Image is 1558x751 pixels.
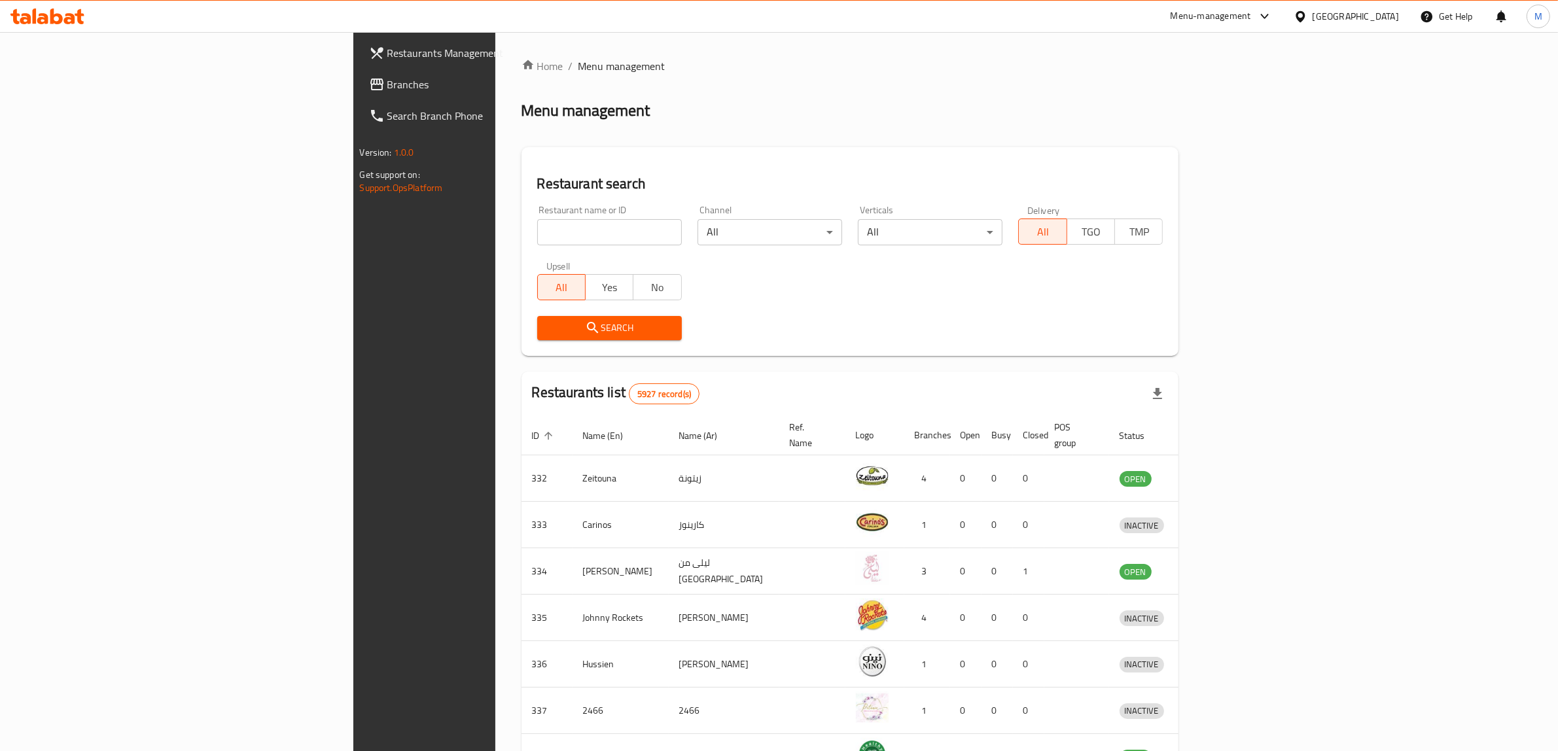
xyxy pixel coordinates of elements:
button: No [633,274,681,300]
td: 4 [904,455,950,502]
span: No [639,278,676,297]
h2: Restaurants list [532,383,700,404]
span: Status [1120,428,1162,444]
td: 0 [1013,641,1044,688]
label: Delivery [1027,205,1060,215]
td: 0 [982,641,1013,688]
img: Leila Min Lebnan [856,552,889,585]
td: 4 [904,595,950,641]
img: 2466 [856,691,889,724]
h2: Restaurant search [537,174,1163,194]
span: Search [548,320,671,336]
td: 1 [904,502,950,548]
td: [PERSON_NAME] [573,548,669,595]
span: TMP [1120,222,1158,241]
td: 0 [1013,455,1044,502]
input: Search for restaurant name or ID.. [537,219,682,245]
div: [GEOGRAPHIC_DATA] [1313,9,1399,24]
th: Branches [904,415,950,455]
img: Carinos [856,506,889,538]
img: Hussien [856,645,889,678]
td: 1 [904,688,950,734]
button: All [537,274,586,300]
img: Zeitouna [856,459,889,492]
span: 1.0.0 [394,144,414,161]
td: [PERSON_NAME] [669,595,779,641]
button: All [1018,218,1067,245]
td: 2466 [669,688,779,734]
td: 1 [904,641,950,688]
span: Name (Ar) [679,428,735,444]
th: Logo [845,415,904,455]
span: POS group [1055,419,1093,451]
span: TGO [1072,222,1110,241]
a: Restaurants Management [359,37,614,69]
th: Busy [982,415,1013,455]
td: Johnny Rockets [573,595,669,641]
th: Closed [1013,415,1044,455]
button: Search [537,316,682,340]
td: 0 [950,595,982,641]
button: TMP [1114,218,1163,245]
td: 1 [1013,548,1044,595]
div: OPEN [1120,471,1152,487]
td: 0 [982,595,1013,641]
td: Zeitouna [573,455,669,502]
td: 0 [950,502,982,548]
span: 5927 record(s) [629,388,699,400]
label: Upsell [546,261,571,270]
td: 0 [1013,502,1044,548]
td: Carinos [573,502,669,548]
a: Support.OpsPlatform [360,179,443,196]
td: 2466 [573,688,669,734]
div: Total records count [629,383,699,404]
span: OPEN [1120,472,1152,487]
div: Export file [1142,378,1173,410]
div: All [858,219,1002,245]
span: Menu management [578,58,665,74]
span: Search Branch Phone [387,108,603,124]
span: OPEN [1120,565,1152,580]
td: 0 [950,688,982,734]
td: 3 [904,548,950,595]
th: Open [950,415,982,455]
span: Ref. Name [790,419,830,451]
td: 0 [982,688,1013,734]
td: Hussien [573,641,669,688]
td: 0 [982,502,1013,548]
td: [PERSON_NAME] [669,641,779,688]
div: Menu-management [1171,9,1251,24]
td: 0 [950,455,982,502]
h2: Menu management [522,100,650,121]
div: OPEN [1120,564,1152,580]
div: All [698,219,842,245]
nav: breadcrumb [522,58,1179,74]
span: Name (En) [583,428,641,444]
span: ID [532,428,557,444]
a: Branches [359,69,614,100]
td: 0 [1013,595,1044,641]
button: Yes [585,274,633,300]
td: 0 [982,455,1013,502]
a: Search Branch Phone [359,100,614,131]
span: INACTIVE [1120,518,1164,533]
span: INACTIVE [1120,657,1164,672]
span: Get support on: [360,166,420,183]
td: زيتونة [669,455,779,502]
img: Johnny Rockets [856,599,889,631]
span: INACTIVE [1120,611,1164,626]
span: All [543,278,580,297]
td: 0 [982,548,1013,595]
div: INACTIVE [1120,703,1164,719]
td: 0 [1013,688,1044,734]
span: Restaurants Management [387,45,603,61]
span: M [1534,9,1542,24]
td: 0 [950,548,982,595]
span: Branches [387,77,603,92]
td: كارينوز [669,502,779,548]
td: ليلى من [GEOGRAPHIC_DATA] [669,548,779,595]
span: All [1024,222,1061,241]
span: Version: [360,144,392,161]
